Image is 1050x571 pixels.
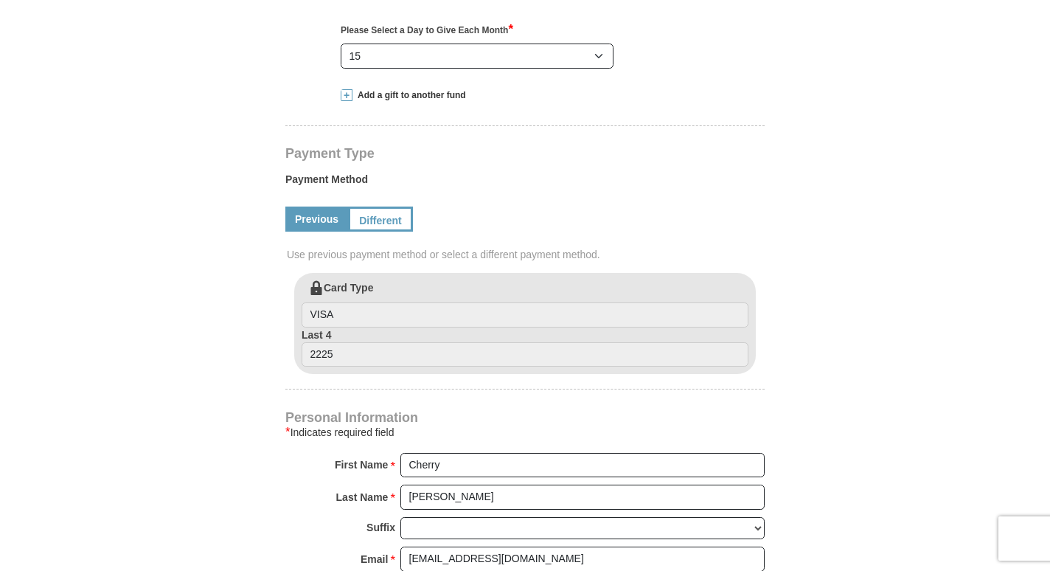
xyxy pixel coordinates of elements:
[336,487,389,508] strong: Last Name
[335,454,388,475] strong: First Name
[302,302,748,328] input: Card Type
[285,148,765,159] h4: Payment Type
[285,207,348,232] a: Previous
[287,247,766,262] span: Use previous payment method or select a different payment method.
[361,549,388,570] strong: Email
[366,517,395,538] strong: Suffix
[348,207,413,232] a: Different
[285,172,765,194] label: Payment Method
[352,89,466,102] span: Add a gift to another fund
[285,423,765,441] div: Indicates required field
[302,280,748,328] label: Card Type
[285,412,765,423] h4: Personal Information
[341,25,513,35] strong: Please Select a Day to Give Each Month
[302,342,748,367] input: Last 4
[302,328,748,367] label: Last 4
